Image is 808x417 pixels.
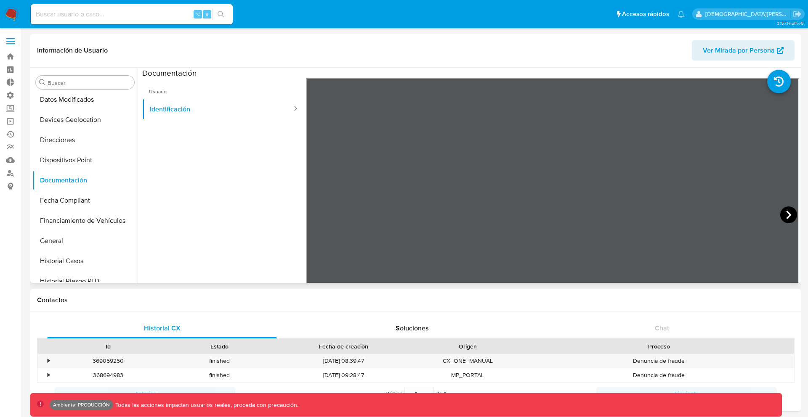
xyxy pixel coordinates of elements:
[48,357,50,365] div: •
[53,403,110,406] p: Ambiente: PRODUCCIÓN
[52,368,164,382] div: 368694983
[524,368,794,382] div: Denuncia de fraude
[164,368,275,382] div: finished
[32,150,138,170] button: Dispositivos Point
[655,323,669,333] span: Chat
[412,368,524,382] div: MP_PORTAL
[39,79,46,86] button: Buscar
[32,271,138,291] button: Historial Riesgo PLD
[32,130,138,150] button: Direcciones
[164,354,275,368] div: finished
[32,190,138,211] button: Fecha Compliant
[678,11,685,18] a: Notificaciones
[596,387,777,400] button: Siguiente
[396,323,429,333] span: Soluciones
[418,342,518,351] div: Origen
[32,251,138,271] button: Historial Casos
[385,387,446,400] span: Página de
[793,10,802,18] a: Salir
[275,354,412,368] div: [DATE] 08:39:47
[32,110,138,130] button: Devices Geolocation
[32,90,138,110] button: Datos Modificados
[281,342,406,351] div: Fecha de creación
[170,342,269,351] div: Estado
[32,231,138,251] button: General
[37,46,108,55] h1: Información de Usuario
[705,10,790,18] p: jesus.vallezarante@mercadolibre.com.co
[37,296,795,304] h1: Contactos
[113,401,298,409] p: Todas las acciones impactan usuarios reales, proceda con precaución.
[32,211,138,231] button: Financiamiento de Vehículos
[206,10,208,18] span: s
[58,342,158,351] div: Id
[48,371,50,379] div: •
[529,342,788,351] div: Proceso
[48,79,131,87] input: Buscar
[275,368,412,382] div: [DATE] 09:28:47
[31,9,233,20] input: Buscar usuario o caso...
[524,354,794,368] div: Denuncia de fraude
[212,8,229,20] button: search-icon
[692,40,795,61] button: Ver Mirada por Persona
[622,10,669,18] span: Accesos rápidos
[412,354,524,368] div: CX_ONE_MANUAL
[55,387,235,400] button: Anterior
[703,40,775,61] span: Ver Mirada por Persona
[32,170,138,190] button: Documentación
[144,323,181,333] span: Historial CX
[444,389,446,398] span: 1
[52,354,164,368] div: 369059250
[194,10,201,18] span: ⌥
